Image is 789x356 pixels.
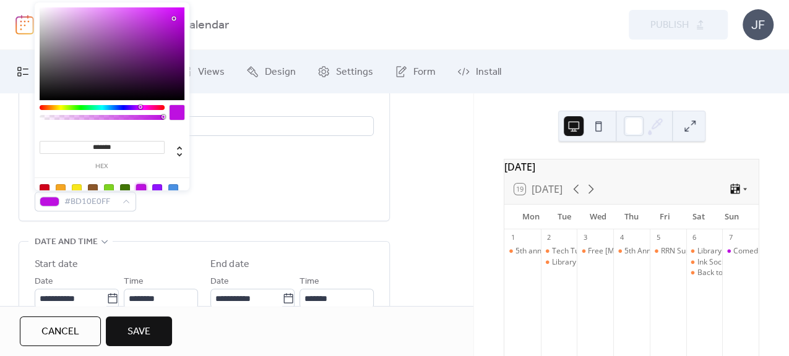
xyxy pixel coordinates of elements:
div: Start date [35,257,78,272]
div: Fri [649,205,682,229]
div: #BD10E0 [136,184,146,194]
div: #417505 [120,184,130,194]
div: Free [MEDICAL_DATA] at-home testing kits [588,246,735,256]
span: #BD10E0FF [64,195,116,210]
div: #8B572A [88,184,98,194]
div: Sun [715,205,749,229]
div: 6 [690,233,699,242]
img: logo [15,15,34,35]
div: 2 [545,233,554,242]
div: Back to School Open House [686,268,723,278]
span: Date [210,274,229,289]
div: 5th annual [DATE] Celebration [515,246,620,256]
div: #D0021B [40,184,50,194]
div: Tue [548,205,581,229]
div: 3 [580,233,590,242]
span: Date [35,274,53,289]
span: Settings [336,65,373,80]
div: Free Covid-19 at-home testing kits [577,246,613,256]
a: Design [237,55,305,88]
span: Time [300,274,319,289]
span: Install [476,65,501,80]
span: Form [413,65,436,80]
div: 4 [617,233,626,242]
span: Cancel [41,324,79,339]
button: Save [106,316,172,346]
div: Ink Society [686,257,723,268]
div: #F5A623 [56,184,66,194]
div: 7 [726,233,735,242]
div: RRN Super Sale [661,246,714,256]
div: 5th Annual Monarchs Blessing Ceremony [624,246,767,256]
div: Tech Tuesdays [541,246,577,256]
button: Cancel [20,316,101,346]
div: #9013FE [152,184,162,194]
div: 5 [653,233,663,242]
span: Views [198,65,225,80]
div: Library of Things [697,246,754,256]
div: Location [35,100,371,114]
div: Tech Tuesdays [552,246,603,256]
div: Library of Things [552,257,610,268]
span: Date and time [35,235,98,250]
a: Views [170,55,234,88]
a: Form [386,55,445,88]
div: End date [210,257,249,272]
label: hex [40,163,165,170]
div: #F8E71C [72,184,82,194]
div: #4A90E2 [168,184,178,194]
div: RRN Super Sale [650,246,686,256]
div: [DATE] [504,159,759,174]
span: Save [127,324,150,339]
div: 5th annual Labor Day Celebration [504,246,541,256]
div: Thu [614,205,648,229]
div: JF [743,9,774,40]
b: Events Calendar [142,14,229,37]
a: My Events [7,55,89,88]
div: 5th Annual Monarchs Blessing Ceremony [613,246,650,256]
span: Time [124,274,144,289]
div: Mon [514,205,548,229]
div: Library of Things [686,246,723,256]
div: Library of Things [541,257,577,268]
a: Settings [308,55,382,88]
div: Wed [581,205,614,229]
a: Install [448,55,511,88]
div: #7ED321 [104,184,114,194]
div: Comedian Tyler Fowler at Island Resort and Casino Club 41 [722,246,759,256]
div: Sat [682,205,715,229]
div: Ink Society [697,257,733,268]
div: 1 [508,233,517,242]
span: Design [265,65,296,80]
